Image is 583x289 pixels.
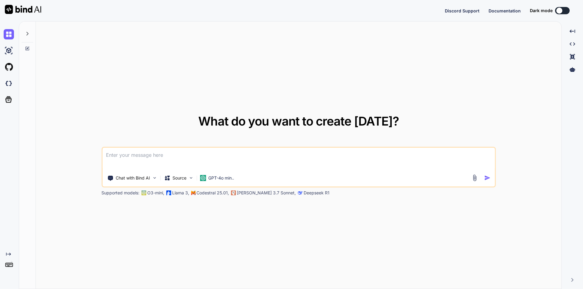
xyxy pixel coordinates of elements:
[237,190,296,196] p: [PERSON_NAME] 3.7 Sonnet,
[4,29,14,39] img: chat
[489,8,521,13] span: Documentation
[4,62,14,72] img: githubLight
[484,175,491,181] img: icon
[530,8,553,14] span: Dark mode
[208,175,234,181] p: GPT-4o min..
[172,190,189,196] p: Llama 3,
[172,175,186,181] p: Source
[200,175,206,181] img: GPT-4o mini
[141,190,146,195] img: GPT-4
[4,45,14,56] img: ai-studio
[188,175,193,180] img: Pick Models
[196,190,229,196] p: Codestral 25.01,
[116,175,150,181] p: Chat with Bind AI
[304,190,329,196] p: Deepseek R1
[471,174,478,181] img: attachment
[445,8,479,13] span: Discord Support
[489,8,521,14] button: Documentation
[231,190,236,195] img: claude
[147,190,164,196] p: O3-mini,
[101,190,139,196] p: Supported models:
[5,5,41,14] img: Bind AI
[166,190,171,195] img: Llama2
[152,175,157,180] img: Pick Tools
[298,190,302,195] img: claude
[191,191,195,195] img: Mistral-AI
[445,8,479,14] button: Discord Support
[198,114,399,129] span: What do you want to create [DATE]?
[4,78,14,89] img: darkCloudIdeIcon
